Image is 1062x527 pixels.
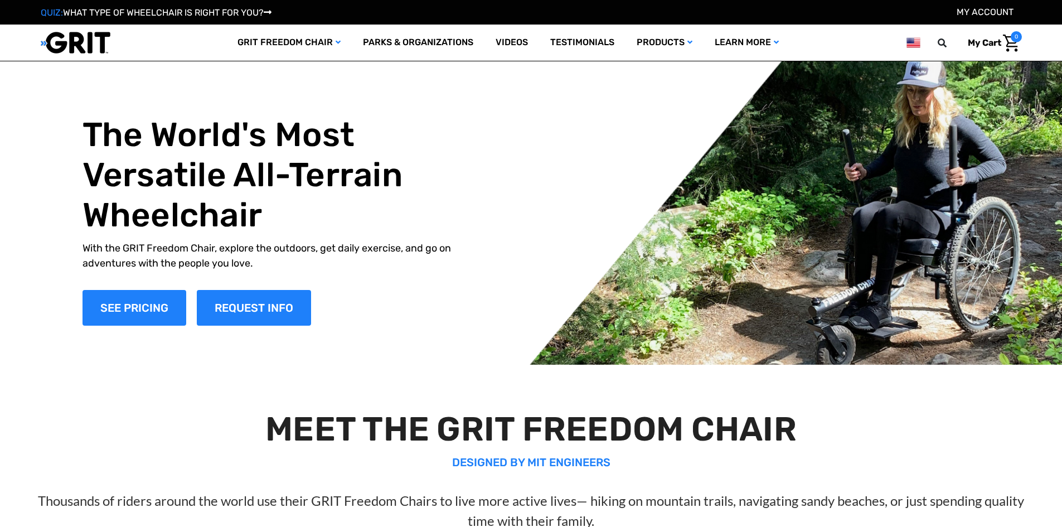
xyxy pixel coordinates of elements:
span: QUIZ: [41,7,63,18]
a: GRIT Freedom Chair [226,25,352,61]
a: Parks & Organizations [352,25,484,61]
p: With the GRIT Freedom Chair, explore the outdoors, get daily exercise, and go on adventures with ... [83,241,476,271]
h1: The World's Most Versatile All-Terrain Wheelchair [83,115,476,235]
span: My Cart [968,37,1001,48]
a: Shop Now [83,290,186,326]
span: 0 [1011,31,1022,42]
a: Videos [484,25,539,61]
img: us.png [906,36,920,50]
a: Learn More [704,25,790,61]
a: Products [625,25,704,61]
a: Slide number 1, Request Information [197,290,311,326]
img: Cart [1003,35,1019,52]
a: Account [957,7,1013,17]
a: Cart with 0 items [959,31,1022,55]
a: QUIZ:WHAT TYPE OF WHEELCHAIR IS RIGHT FOR YOU? [41,7,271,18]
a: Testimonials [539,25,625,61]
img: GRIT All-Terrain Wheelchair and Mobility Equipment [41,31,110,54]
p: DESIGNED BY MIT ENGINEERS [27,454,1036,471]
input: Search [943,31,959,55]
h2: MEET THE GRIT FREEDOM CHAIR [27,409,1036,449]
